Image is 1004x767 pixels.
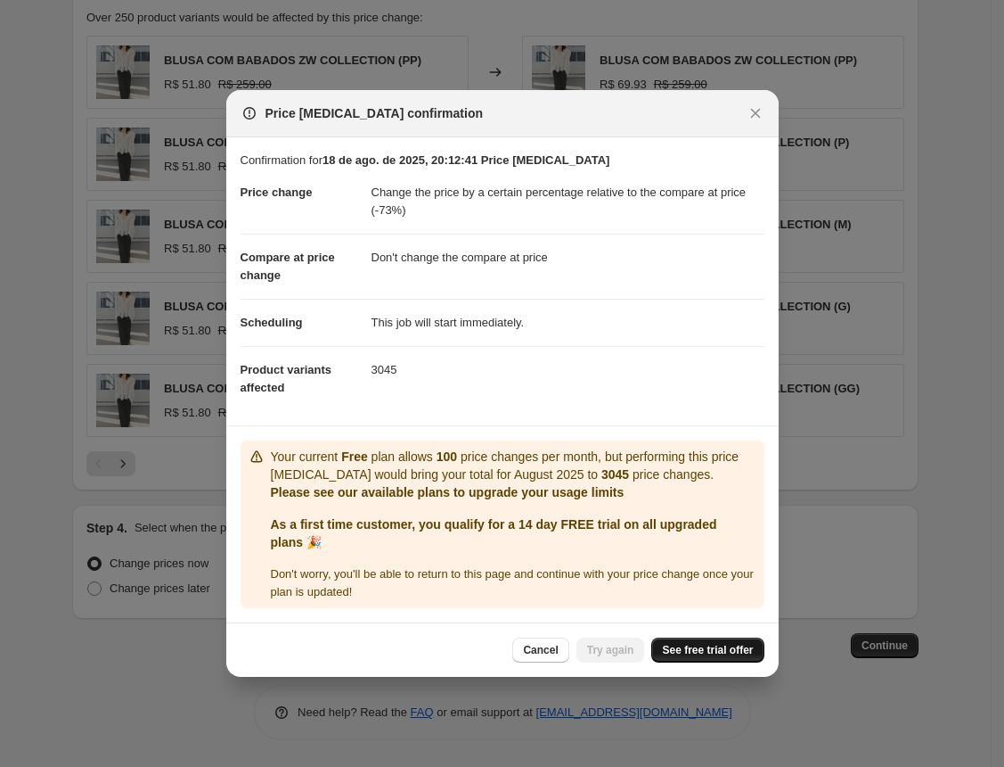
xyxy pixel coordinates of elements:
b: 3045 [601,467,629,482]
span: Price change [241,186,313,199]
b: 100 [437,449,457,464]
dd: Change the price by a certain percentage relative to the compare at price (-73%) [371,169,764,234]
button: Cancel [512,638,568,663]
b: As a first time customer, you qualify for a 14 day FREE trial on all upgraded plans 🎉 [271,517,717,549]
p: Your current plan allows price changes per month, but performing this price [MEDICAL_DATA] would ... [271,448,757,483]
span: Cancel [523,643,558,657]
dd: Don't change the compare at price [371,234,764,281]
span: See free trial offer [662,643,753,657]
span: Price [MEDICAL_DATA] confirmation [265,104,484,122]
button: Close [743,101,768,126]
p: Please see our available plans to upgrade your usage limits [271,483,757,501]
a: See free trial offer [651,638,763,663]
span: Scheduling [241,316,303,329]
p: Confirmation for [241,152,764,169]
dd: 3045 [371,346,764,393]
b: 18 de ago. de 2025, 20:12:41 Price [MEDICAL_DATA] [322,153,609,167]
b: Free [341,449,368,464]
span: Product variants affected [241,363,332,394]
dd: This job will start immediately. [371,299,764,346]
span: Compare at price change [241,251,335,282]
span: Don ' t worry, you ' ll be able to return to this page and continue with your price change once y... [271,567,754,598]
